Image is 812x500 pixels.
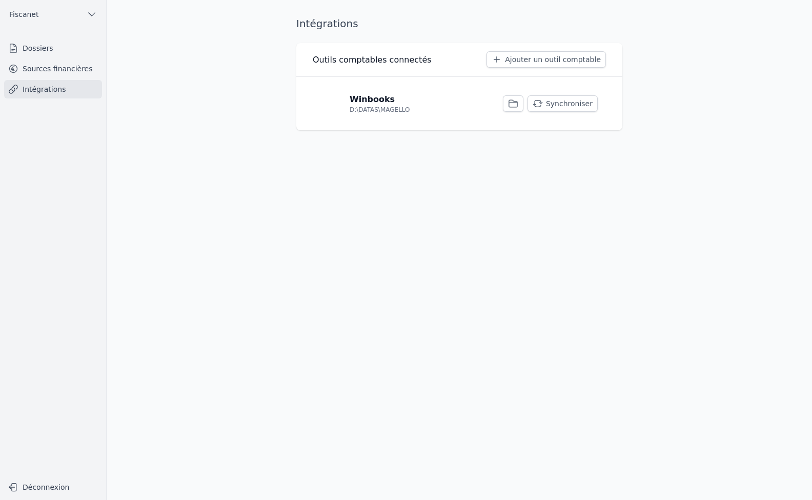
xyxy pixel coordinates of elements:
[313,85,606,122] a: Winbooks D:\DATAS\MAGELLO Synchroniser
[296,16,358,31] h1: Intégrations
[350,106,410,114] p: D:\DATAS\MAGELLO
[4,39,102,57] a: Dossiers
[313,54,432,66] h3: Outils comptables connectés
[9,9,38,19] span: Fiscanet
[486,51,606,68] button: Ajouter un outil comptable
[527,95,598,112] button: Synchroniser
[4,479,102,495] button: Déconnexion
[4,6,102,23] button: Fiscanet
[4,80,102,98] a: Intégrations
[4,59,102,78] a: Sources financières
[350,93,395,106] p: Winbooks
